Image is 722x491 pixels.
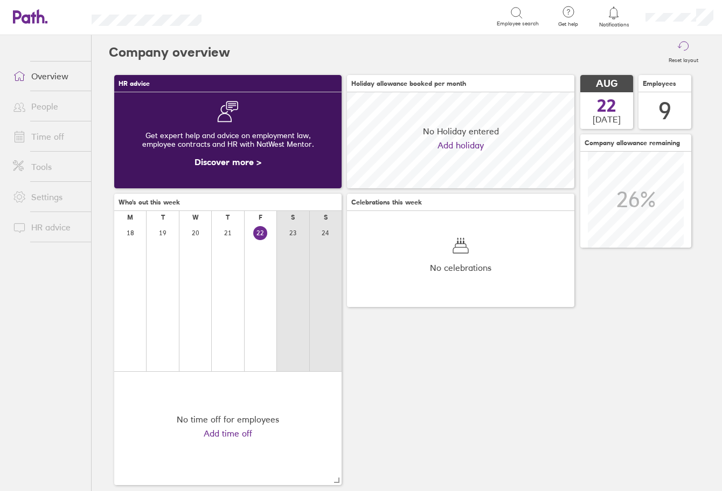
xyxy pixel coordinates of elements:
[662,54,705,64] label: Reset layout
[259,214,262,221] div: F
[585,139,680,147] span: Company allowance remaining
[4,156,91,178] a: Tools
[177,414,279,424] div: No time off for employees
[596,5,631,28] a: Notifications
[4,126,91,147] a: Time off
[231,11,258,21] div: Search
[423,126,499,136] span: No Holiday entered
[291,214,295,221] div: S
[497,21,539,27] span: Employee search
[119,80,150,87] span: HR advice
[4,96,91,117] a: People
[161,214,165,221] div: T
[119,199,180,206] span: Who's out this week
[596,22,631,28] span: Notifications
[109,35,230,70] h2: Company overview
[195,156,261,167] a: Discover more >
[351,199,422,206] span: Celebrations this week
[351,80,466,87] span: Holiday allowance booked per month
[4,186,91,208] a: Settings
[593,114,621,124] span: [DATE]
[430,263,491,272] span: No celebrations
[551,21,586,28] span: Get help
[226,214,230,221] div: T
[192,214,199,221] div: W
[643,80,676,87] span: Employees
[596,78,617,90] span: AUG
[4,65,91,87] a: Overview
[597,97,616,114] span: 22
[324,214,328,221] div: S
[438,140,484,150] a: Add holiday
[658,97,671,125] div: 9
[204,428,252,438] a: Add time off
[123,122,333,157] div: Get expert help and advice on employment law, employee contracts and HR with NatWest Mentor.
[662,35,705,70] button: Reset layout
[4,216,91,238] a: HR advice
[127,214,133,221] div: M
